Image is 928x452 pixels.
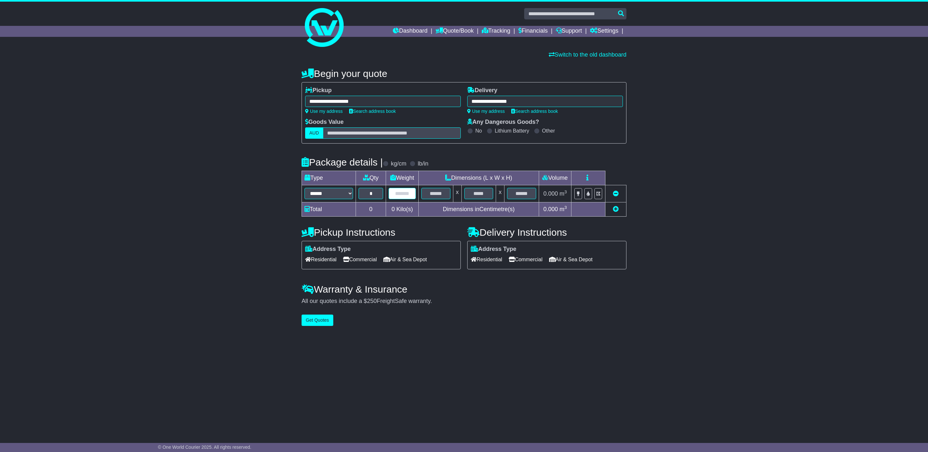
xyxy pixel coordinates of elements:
span: 0 [392,206,395,212]
label: Address Type [471,246,516,253]
h4: Begin your quote [302,68,626,79]
label: Other [542,128,555,134]
td: 0 [356,202,386,217]
label: AUD [305,127,323,139]
label: Any Dangerous Goods? [467,119,539,126]
td: Volume [539,171,571,185]
a: Search address book [349,109,396,114]
td: Dimensions in Centimetre(s) [418,202,539,217]
label: Delivery [467,87,497,94]
td: x [453,185,461,202]
a: Switch to the old dashboard [549,51,626,58]
span: m [559,206,567,212]
a: Financials [518,26,548,37]
td: Type [302,171,356,185]
a: Use my address [305,109,343,114]
td: Qty [356,171,386,185]
span: 0.000 [543,206,558,212]
span: Residential [305,254,337,264]
span: Air & Sea Depot [549,254,593,264]
a: Add new item [613,206,619,212]
span: Air & Sea Depot [383,254,427,264]
span: 250 [367,298,377,304]
a: Support [556,26,582,37]
label: Pickup [305,87,332,94]
a: Quote/Book [436,26,474,37]
a: Remove this item [613,190,619,197]
h4: Pickup Instructions [302,227,461,238]
span: 0.000 [543,190,558,197]
h4: Package details | [302,157,383,167]
span: © One World Courier 2025. All rights reserved. [158,445,251,450]
a: Tracking [482,26,510,37]
td: Dimensions (L x W x H) [418,171,539,185]
label: Goods Value [305,119,344,126]
span: Residential [471,254,502,264]
label: No [475,128,482,134]
label: lb/in [418,160,428,167]
a: Use my address [467,109,505,114]
button: Get Quotes [302,315,333,326]
sup: 3 [564,205,567,210]
span: Commercial [343,254,377,264]
sup: 3 [564,189,567,194]
td: x [496,185,504,202]
td: Kilo(s) [386,202,419,217]
td: Weight [386,171,419,185]
label: kg/cm [391,160,406,167]
a: Settings [590,26,618,37]
span: m [559,190,567,197]
h4: Delivery Instructions [467,227,626,238]
div: All our quotes include a $ FreightSafe warranty. [302,298,626,305]
td: Total [302,202,356,217]
span: Commercial [509,254,542,264]
h4: Warranty & Insurance [302,284,626,295]
a: Dashboard [393,26,427,37]
a: Search address book [511,109,558,114]
label: Address Type [305,246,351,253]
label: Lithium Battery [495,128,529,134]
